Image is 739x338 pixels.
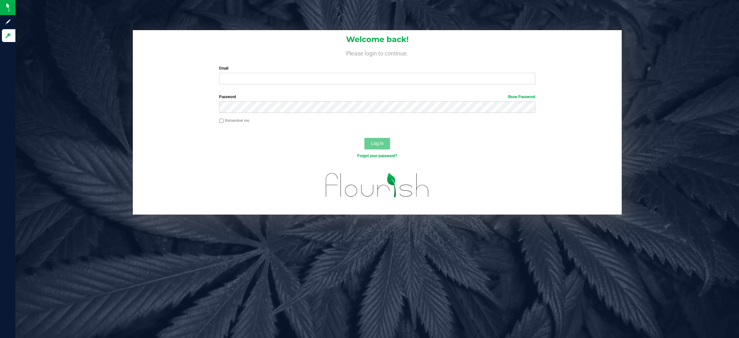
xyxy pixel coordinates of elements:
span: Password [219,95,236,99]
a: Forgot your password? [357,154,397,158]
span: Log In [371,141,384,146]
input: Remember me [219,119,224,123]
inline-svg: Sign up [5,19,11,25]
label: Email [219,65,535,71]
button: Log In [364,138,390,149]
img: flourish_logo.svg [316,165,438,205]
label: Remember me [219,118,249,123]
h1: Welcome back! [133,35,622,44]
h4: Please login to continue. [133,49,622,56]
inline-svg: Log in [5,32,11,39]
a: Show Password [508,95,535,99]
